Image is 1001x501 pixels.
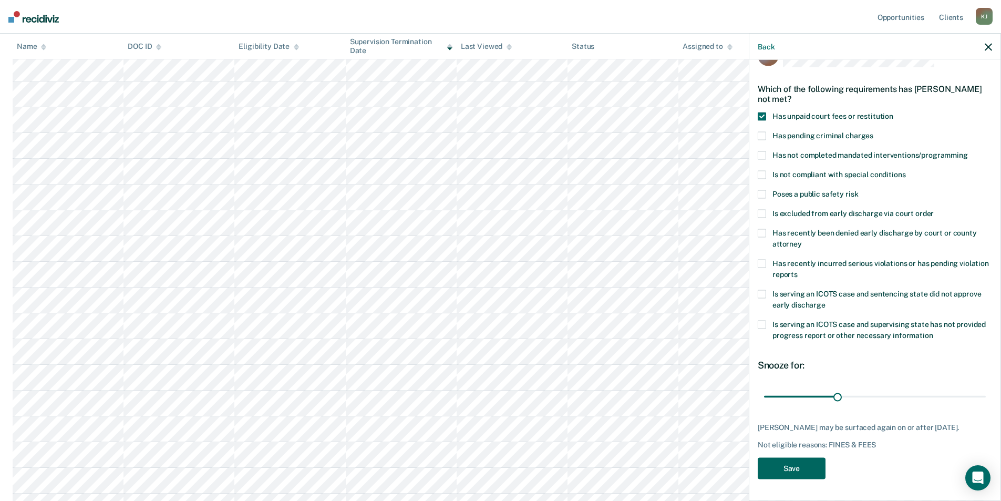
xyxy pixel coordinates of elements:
[758,75,992,112] div: Which of the following requirements has [PERSON_NAME] not met?
[976,8,993,25] div: K J
[572,42,594,51] div: Status
[461,42,512,51] div: Last Viewed
[772,131,873,140] span: Has pending criminal charges
[772,112,893,120] span: Has unpaid court fees or restitution
[772,209,934,218] span: Is excluded from early discharge via court order
[758,423,992,432] div: [PERSON_NAME] may be surfaced again on or after [DATE].
[758,458,825,479] button: Save
[8,11,59,23] img: Recidiviz
[239,42,299,51] div: Eligibility Date
[758,360,992,371] div: Snooze for:
[17,42,46,51] div: Name
[350,37,452,55] div: Supervision Termination Date
[772,229,977,248] span: Has recently been denied early discharge by court or county attorney
[128,42,161,51] div: DOC ID
[772,290,981,309] span: Is serving an ICOTS case and sentencing state did not approve early discharge
[758,42,775,51] button: Back
[772,259,989,279] span: Has recently incurred serious violations or has pending violation reports
[965,465,990,490] div: Open Intercom Messenger
[758,441,992,449] div: Not eligible reasons: FINES & FEES
[772,151,968,159] span: Has not completed mandated interventions/programming
[772,320,986,340] span: Is serving an ICOTS case and supervising state has not provided progress report or other necessar...
[772,170,905,179] span: Is not compliant with special conditions
[683,42,732,51] div: Assigned to
[772,190,858,198] span: Poses a public safety risk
